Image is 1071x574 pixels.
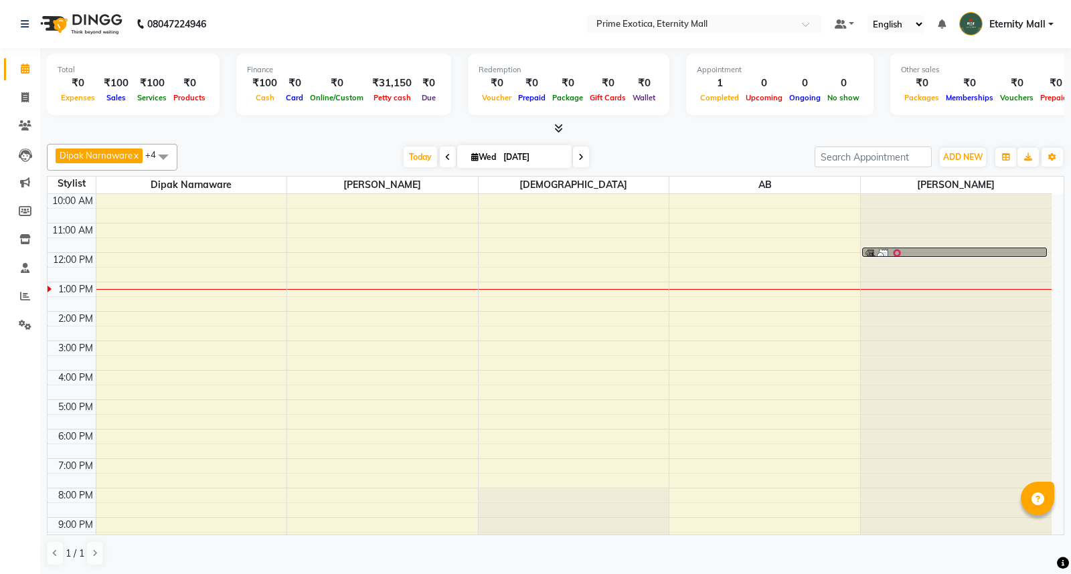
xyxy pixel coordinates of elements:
[103,93,129,102] span: Sales
[549,76,586,91] div: ₹0
[147,5,206,43] b: 08047224946
[940,148,986,167] button: ADD NEW
[96,177,287,193] span: Dipak Narnaware
[786,76,824,91] div: 0
[56,400,96,414] div: 5:00 PM
[56,488,96,502] div: 8:00 PM
[989,17,1046,31] span: Eternity Mall
[901,76,942,91] div: ₹0
[66,547,84,561] span: 1 / 1
[479,64,659,76] div: Redemption
[697,64,863,76] div: Appointment
[742,76,786,91] div: 0
[549,93,586,102] span: Package
[56,518,96,532] div: 9:00 PM
[247,76,282,91] div: ₹100
[56,371,96,385] div: 4:00 PM
[367,76,417,91] div: ₹31,150
[58,93,98,102] span: Expenses
[133,150,139,161] a: x
[56,312,96,326] div: 2:00 PM
[669,177,860,193] span: AB
[134,93,170,102] span: Services
[282,76,307,91] div: ₹0
[56,282,96,296] div: 1:00 PM
[252,93,278,102] span: Cash
[863,248,1046,256] div: [PERSON_NAME], TK01, 11:50 AM-12:05 PM, Threading - Eye Brow/Jawline/Chin/Forehead/Upper Lip (Each)
[942,93,997,102] span: Memberships
[997,93,1037,102] span: Vouchers
[170,93,209,102] span: Products
[307,93,367,102] span: Online/Custom
[515,76,549,91] div: ₹0
[50,223,96,237] div: 11:00 AM
[943,152,983,162] span: ADD NEW
[98,76,134,91] div: ₹100
[586,76,629,91] div: ₹0
[58,76,98,91] div: ₹0
[34,5,126,43] img: logo
[815,147,932,167] input: Search Appointment
[247,64,440,76] div: Finance
[824,76,863,91] div: 0
[959,12,983,35] img: Eternity Mall
[479,177,669,193] span: [DEMOGRAPHIC_DATA]
[499,147,566,167] input: 2025-09-03
[586,93,629,102] span: Gift Cards
[56,459,96,473] div: 7:00 PM
[997,76,1037,91] div: ₹0
[56,429,96,444] div: 6:00 PM
[697,93,742,102] span: Completed
[629,76,659,91] div: ₹0
[629,93,659,102] span: Wallet
[58,64,209,76] div: Total
[1015,520,1058,561] iframe: chat widget
[60,150,133,161] span: Dipak Narnaware
[942,76,997,91] div: ₹0
[307,76,367,91] div: ₹0
[479,76,515,91] div: ₹0
[370,93,414,102] span: Petty cash
[282,93,307,102] span: Card
[861,177,1052,193] span: [PERSON_NAME]
[417,76,440,91] div: ₹0
[742,93,786,102] span: Upcoming
[287,177,478,193] span: [PERSON_NAME]
[901,93,942,102] span: Packages
[479,93,515,102] span: Voucher
[56,341,96,355] div: 3:00 PM
[48,177,96,191] div: Stylist
[404,147,437,167] span: Today
[134,76,170,91] div: ₹100
[170,76,209,91] div: ₹0
[418,93,439,102] span: Due
[50,194,96,208] div: 10:00 AM
[515,93,549,102] span: Prepaid
[697,76,742,91] div: 1
[468,152,499,162] span: Wed
[786,93,824,102] span: Ongoing
[145,149,166,160] span: +4
[50,253,96,267] div: 12:00 PM
[824,93,863,102] span: No show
